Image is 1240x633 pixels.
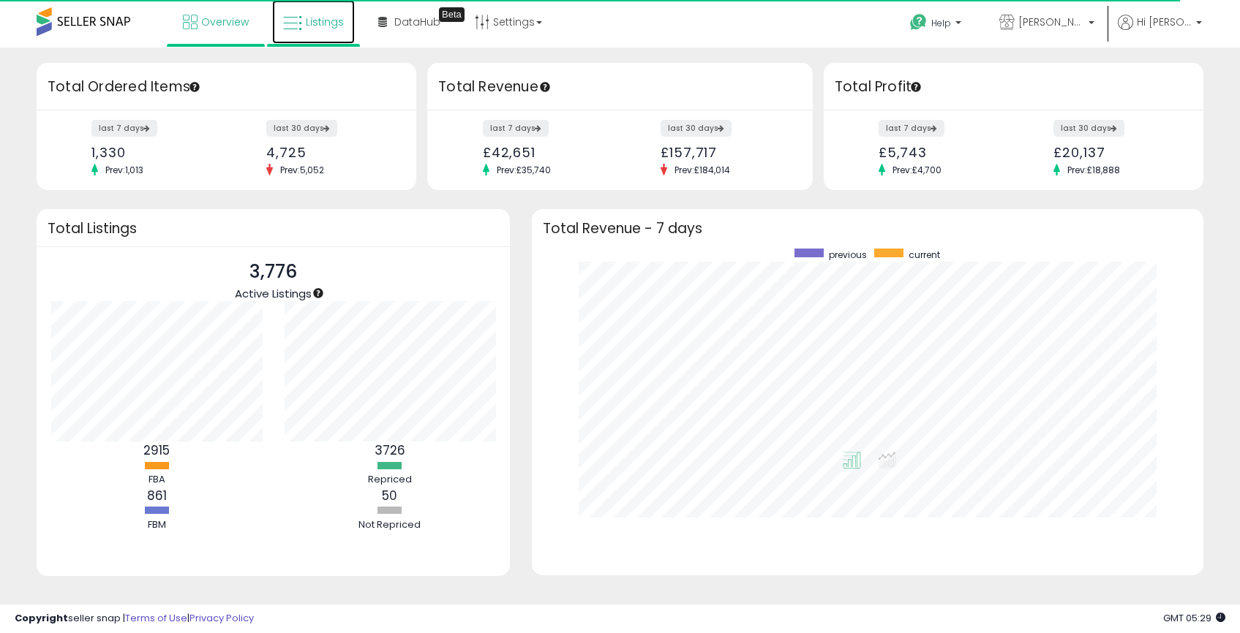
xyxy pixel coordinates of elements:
div: Tooltip anchor [312,287,325,300]
a: Hi [PERSON_NAME] [1118,15,1202,48]
span: Prev: £4,700 [885,164,949,176]
b: 861 [147,487,167,504]
div: FBA [113,473,200,487]
span: Prev: 1,013 [98,164,151,176]
span: Prev: £35,740 [489,164,558,176]
strong: Copyright [15,611,68,625]
label: last 30 days [1053,120,1124,137]
div: 1,330 [91,145,216,160]
a: Privacy Policy [189,611,254,625]
span: [PERSON_NAME] [1018,15,1084,29]
span: previous [829,249,867,261]
span: Hi [PERSON_NAME] [1137,15,1192,29]
div: Tooltip anchor [439,7,465,22]
span: Help [931,17,951,29]
span: Prev: 5,052 [273,164,331,176]
div: FBM [113,518,200,532]
div: £20,137 [1053,145,1178,160]
b: 2915 [143,441,170,459]
b: 50 [382,487,397,504]
span: current [909,249,940,261]
label: last 30 days [266,120,337,137]
div: Tooltip anchor [188,80,201,94]
label: last 7 days [91,120,157,137]
div: £157,717 [661,145,787,160]
label: last 7 days [483,120,549,137]
b: 3726 [375,441,405,459]
div: Tooltip anchor [538,80,552,94]
label: last 30 days [661,120,732,137]
h3: Total Revenue - 7 days [543,223,1192,234]
div: seller snap | | [15,612,254,626]
div: Not Repriced [346,518,434,532]
span: DataHub [394,15,440,29]
label: last 7 days [879,120,944,137]
h3: Total Profit [835,77,1192,97]
div: £42,651 [483,145,609,160]
h3: Total Listings [48,223,499,234]
span: Prev: £18,888 [1060,164,1127,176]
i: Get Help [909,13,928,31]
a: Terms of Use [125,611,187,625]
p: 3,776 [235,258,312,286]
span: Prev: £184,014 [667,164,737,176]
h3: Total Revenue [438,77,802,97]
span: Listings [306,15,344,29]
h3: Total Ordered Items [48,77,405,97]
div: £5,743 [879,145,1003,160]
div: 4,725 [266,145,391,160]
span: Active Listings [235,286,312,301]
div: Repriced [346,473,434,487]
span: Overview [201,15,249,29]
div: Tooltip anchor [909,80,923,94]
a: Help [898,2,976,48]
span: 2025-09-15 05:29 GMT [1163,611,1225,625]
